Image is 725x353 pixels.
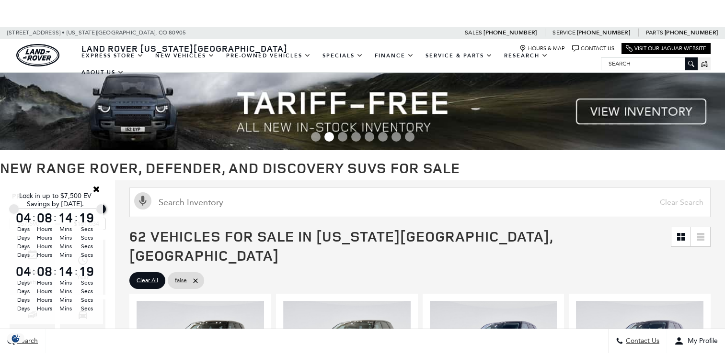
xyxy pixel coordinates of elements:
[35,233,54,242] span: Hours
[129,226,553,265] span: 62 Vehicles for Sale in [US_STATE][GEOGRAPHIC_DATA], [GEOGRAPHIC_DATA]
[57,287,75,296] span: Mins
[169,27,186,39] span: 80905
[35,225,54,233] span: Hours
[78,233,96,242] span: Secs
[74,327,92,337] div: Model
[33,210,35,225] span: :
[35,304,54,313] span: Hours
[14,296,33,304] span: Days
[76,47,601,81] nav: Main Navigation
[14,265,33,278] span: 04
[57,304,75,313] span: Mins
[14,225,33,233] span: Days
[76,43,293,54] a: Land Rover [US_STATE][GEOGRAPHIC_DATA]
[35,242,54,251] span: Hours
[646,29,663,36] span: Parts
[684,337,718,345] span: My Profile
[57,265,75,278] span: 14
[220,47,317,64] a: Pre-Owned Vehicles
[623,337,659,345] span: Contact Us
[498,47,554,64] a: Research
[54,264,57,278] span: :
[57,233,75,242] span: Mins
[78,251,96,259] span: Secs
[76,64,130,81] a: About Us
[78,278,96,287] span: Secs
[338,132,347,142] span: Go to slide 3
[7,29,186,36] a: [STREET_ADDRESS] • [US_STATE][GEOGRAPHIC_DATA], CO 80905
[667,329,725,353] button: Open user profile menu
[311,132,321,142] span: Go to slide 1
[57,278,75,287] span: Mins
[14,233,33,242] span: Days
[14,287,33,296] span: Days
[137,275,158,287] span: Clear All
[54,210,57,225] span: :
[378,132,388,142] span: Go to slide 6
[405,132,414,142] span: Go to slide 8
[57,251,75,259] span: Mins
[14,251,33,259] span: Days
[24,327,40,337] div: Make
[81,43,288,54] span: Land Rover [US_STATE][GEOGRAPHIC_DATA]
[78,296,96,304] span: Secs
[7,27,65,39] span: [STREET_ADDRESS] •
[577,29,630,36] a: [PHONE_NUMBER]
[14,242,33,251] span: Days
[75,264,78,278] span: :
[129,188,711,217] input: Search Inventory
[365,132,374,142] span: Go to slide 5
[5,333,27,343] section: Click to Open Cookie Consent Modal
[35,296,54,304] span: Hours
[78,265,96,278] span: 19
[16,44,59,66] a: land-rover
[35,251,54,259] span: Hours
[35,278,54,287] span: Hours
[324,132,334,142] span: Go to slide 2
[391,132,401,142] span: Go to slide 7
[175,275,187,287] span: false
[78,304,96,313] span: Secs
[351,132,361,142] span: Go to slide 4
[76,47,150,64] a: EXPRESS STORE
[626,45,706,52] a: Visit Our Jaguar Website
[57,211,75,224] span: 14
[14,304,33,313] span: Days
[19,192,92,208] span: Lock in up to $7,500 EV Savings by [DATE].
[78,242,96,251] span: Secs
[78,211,96,224] span: 19
[519,45,565,52] a: Hours & Map
[14,211,33,224] span: 04
[78,225,96,233] span: Secs
[5,333,27,343] img: Opt-Out Icon
[78,287,96,296] span: Secs
[67,27,157,39] span: [US_STATE][GEOGRAPHIC_DATA],
[317,47,369,64] a: Specials
[134,192,151,210] svg: Click to toggle on voice search
[552,29,575,36] span: Service
[159,27,167,39] span: CO
[57,225,75,233] span: Mins
[14,278,33,287] span: Days
[369,47,420,64] a: Finance
[420,47,498,64] a: Service & Parts
[35,265,54,278] span: 08
[57,296,75,304] span: Mins
[150,47,220,64] a: New Vehicles
[75,210,78,225] span: :
[92,185,101,193] a: Close
[16,44,59,66] img: Land Rover
[35,211,54,224] span: 08
[33,264,35,278] span: :
[665,29,718,36] a: [PHONE_NUMBER]
[601,58,697,69] input: Search
[572,45,614,52] a: Contact Us
[57,242,75,251] span: Mins
[35,287,54,296] span: Hours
